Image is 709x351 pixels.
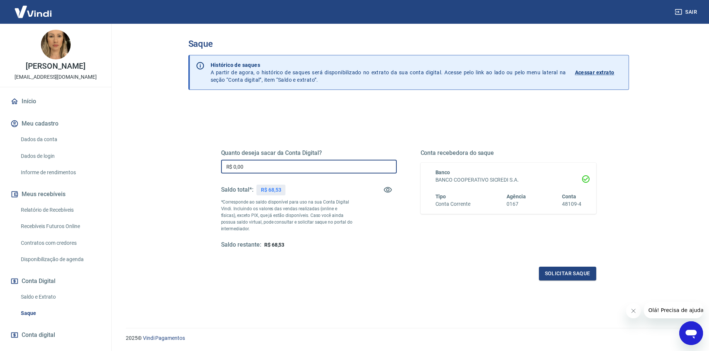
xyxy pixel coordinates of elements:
button: Sair [673,5,700,19]
h5: Quanto deseja sacar da Conta Digital? [221,149,397,157]
h6: 48109-4 [562,200,581,208]
iframe: Fechar mensagem [626,303,641,318]
p: *Corresponde ao saldo disponível para uso na sua Conta Digital Vindi. Incluindo os valores das ve... [221,199,353,232]
p: [EMAIL_ADDRESS][DOMAIN_NAME] [15,73,97,81]
h6: Conta Corrente [435,200,470,208]
a: Saldo e Extrato [18,289,102,305]
iframe: Mensagem da empresa [644,302,703,318]
span: Conta digital [22,330,55,340]
p: Acessar extrato [575,69,614,76]
p: [PERSON_NAME] [26,62,85,70]
h5: Conta recebedora do saque [421,149,596,157]
span: Agência [507,194,526,199]
a: Início [9,93,102,110]
p: Histórico de saques [211,61,566,69]
a: Recebíveis Futuros Online [18,219,102,234]
span: R$ 68,53 [264,242,285,248]
a: Dados de login [18,149,102,164]
span: Olá! Precisa de ajuda? [4,5,63,11]
button: Meu cadastro [9,116,102,132]
h5: Saldo total*: [221,186,253,194]
span: Tipo [435,194,446,199]
p: R$ 68,53 [261,186,281,194]
h6: BANCO COOPERATIVO SICREDI S.A. [435,176,581,184]
a: Dados da conta [18,132,102,147]
span: Banco [435,169,450,175]
iframe: Botão para abrir a janela de mensagens [679,321,703,345]
a: Vindi Pagamentos [143,335,185,341]
a: Disponibilização de agenda [18,252,102,267]
p: A partir de agora, o histórico de saques será disponibilizado no extrato da sua conta digital. Ac... [211,61,566,84]
a: Saque [18,306,102,321]
img: Vindi [9,0,57,23]
span: Conta [562,194,576,199]
a: Contratos com credores [18,235,102,251]
button: Meus recebíveis [9,186,102,202]
a: Acessar extrato [575,61,623,84]
a: Relatório de Recebíveis [18,202,102,218]
h5: Saldo restante: [221,241,261,249]
h6: 0167 [507,200,526,208]
h3: Saque [188,39,629,49]
a: Conta digital [9,327,102,343]
button: Conta Digital [9,273,102,289]
p: 2025 © [126,334,691,342]
button: Solicitar saque [539,267,596,280]
img: d6a28b8a-96d7-46ec-80aa-fdcf5557062c.jpeg [41,30,71,59]
a: Informe de rendimentos [18,165,102,180]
